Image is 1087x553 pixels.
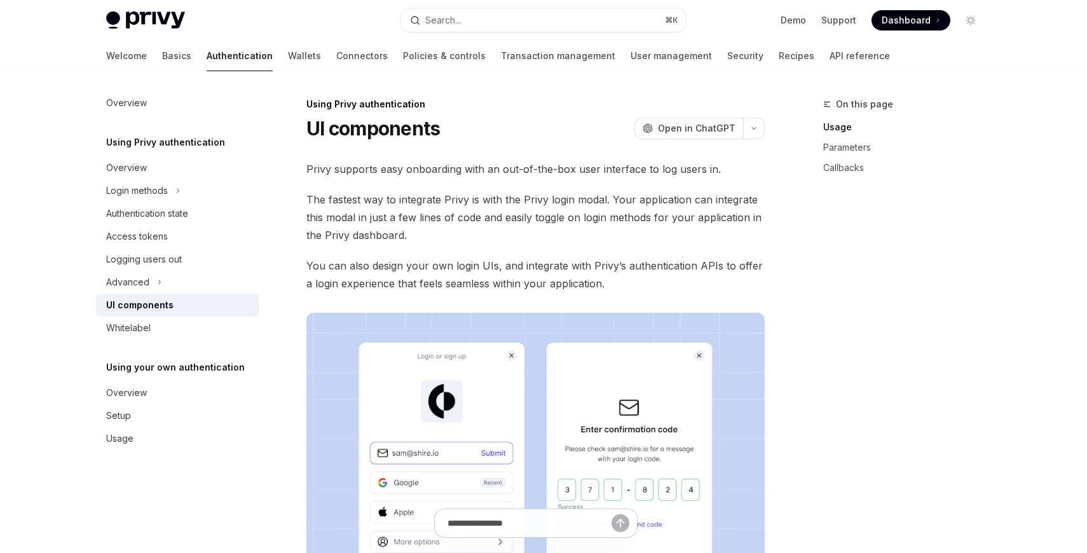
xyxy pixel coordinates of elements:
a: Overview [96,381,259,404]
h1: UI components [306,117,440,140]
a: Authentication state [96,202,259,225]
a: Setup [96,404,259,427]
div: Overview [106,385,147,400]
a: Whitelabel [96,317,259,339]
a: API reference [830,41,890,71]
a: Access tokens [96,225,259,248]
div: Whitelabel [106,320,151,336]
span: ⌘ K [665,15,678,25]
a: Basics [162,41,191,71]
a: Parameters [823,137,991,158]
a: Authentication [207,41,273,71]
h5: Using Privy authentication [106,135,225,150]
button: Search...⌘K [401,9,686,32]
a: Callbacks [823,158,991,178]
h5: Using your own authentication [106,360,245,375]
div: UI components [106,297,174,313]
div: Using Privy authentication [306,98,765,111]
a: Policies & controls [403,41,486,71]
div: Access tokens [106,229,168,244]
div: Overview [106,95,147,111]
span: Dashboard [882,14,931,27]
a: Usage [823,117,991,137]
div: Usage [106,431,133,446]
span: Open in ChatGPT [658,122,735,135]
div: Authentication state [106,206,188,221]
a: Demo [781,14,806,27]
span: Privy supports easy onboarding with an out-of-the-box user interface to log users in. [306,160,765,178]
div: Logging users out [106,252,182,267]
a: User management [631,41,712,71]
div: Search... [425,13,461,28]
a: Transaction management [501,41,615,71]
button: Toggle dark mode [961,10,981,31]
span: On this page [836,97,893,112]
img: light logo [106,11,185,29]
span: You can also design your own login UIs, and integrate with Privy’s authentication APIs to offer a... [306,257,765,292]
a: Usage [96,427,259,450]
div: Advanced [106,275,149,290]
div: Overview [106,160,147,175]
a: UI components [96,294,259,317]
span: The fastest way to integrate Privy is with the Privy login modal. Your application can integrate ... [306,191,765,244]
a: Dashboard [872,10,950,31]
a: Welcome [106,41,147,71]
div: Setup [106,408,131,423]
a: Recipes [779,41,814,71]
a: Wallets [288,41,321,71]
a: Support [821,14,856,27]
a: Overview [96,92,259,114]
a: Logging users out [96,248,259,271]
button: Open in ChatGPT [634,118,743,139]
a: Overview [96,156,259,179]
button: Send message [612,514,629,532]
div: Login methods [106,183,168,198]
a: Security [727,41,763,71]
a: Connectors [336,41,388,71]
